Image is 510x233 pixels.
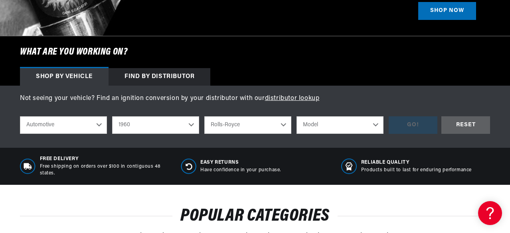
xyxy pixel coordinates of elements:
select: Model [297,116,383,134]
h2: POPULAR CATEGORIES [20,209,490,224]
p: Have confidence in your purchase. [200,167,281,174]
a: SHOP NOW [418,2,476,20]
select: Make [204,116,291,134]
div: RESET [441,116,490,134]
span: Easy Returns [200,159,281,166]
p: Free shipping on orders over $100 in contiguous 48 states. [40,163,169,177]
span: Free Delivery [40,156,169,163]
p: Products built to last for enduring performance [361,167,472,174]
div: Find by Distributor [109,68,210,86]
span: RELIABLE QUALITY [361,159,472,166]
div: Shop by vehicle [20,68,109,86]
select: Ride Type [20,116,107,134]
a: distributor lookup [265,95,320,102]
select: Year [112,116,199,134]
p: Not seeing your vehicle? Find an ignition conversion by your distributor with our [20,94,490,104]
